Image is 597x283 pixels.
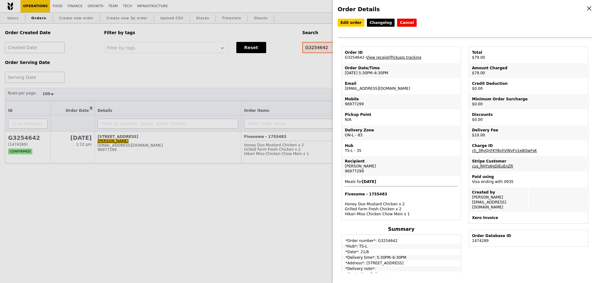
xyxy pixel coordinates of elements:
[342,110,460,125] td: N/A
[342,244,460,249] td: *Hub*: TS-L
[338,19,364,27] a: Edit order
[342,141,460,156] td: TS-L - 35
[367,19,395,27] a: Changelog
[342,249,460,254] td: *Date*: 21/8
[345,143,458,148] div: Hub
[472,148,537,153] a: ch_3RyQnFKYByhVWyFn1e8OwFsK
[345,66,458,71] div: Order Date/Time
[391,55,421,60] a: Pickupp tracking
[342,79,460,94] td: [EMAIL_ADDRESS][DOMAIN_NAME]
[345,128,458,133] div: Delivery Zone
[342,266,460,271] td: *Delivery note*:
[345,180,458,217] span: Meals for
[472,128,585,133] div: Delivery Fee
[472,66,585,71] div: Amount Charged
[472,190,526,195] div: Created by
[345,169,458,174] div: 96977299
[345,97,458,102] div: Mobile
[470,110,587,125] td: $0.00
[472,143,585,148] div: Charge ID
[345,81,458,86] div: Email
[472,174,585,179] div: Paid using
[342,235,460,243] td: *Order number*: G3254642
[472,112,585,117] div: Discounts
[362,180,376,184] b: [DATE]
[364,55,366,60] span: –
[345,159,458,164] div: Recipient
[472,215,585,220] div: Xero Invoice
[470,231,587,246] td: 1474289
[338,6,380,12] span: Order Details
[472,50,585,55] div: Total
[345,192,458,197] h4: Fivesome - 1755483
[341,226,461,232] h4: Summary
[472,164,513,168] a: cus_RHYs6gDiEuEnZR
[342,125,460,140] td: ON-L - 83
[345,50,458,55] div: Order ID
[345,192,458,217] div: Honey Duo Mustard Chicken x 2 Grilled Farm Fresh Chicken x 2 Hikari Miso Chicken Chow Mein x 1
[470,48,587,62] td: $79.00
[345,164,458,169] div: [PERSON_NAME]
[470,187,528,212] td: [PERSON_NAME] [EMAIL_ADDRESS][DOMAIN_NAME]
[470,172,587,187] td: Visa ending with 0935
[342,94,460,109] td: 96977299
[470,94,587,109] td: $0.00
[342,261,460,266] td: *Address*: [STREET_ADDRESS]
[470,63,587,78] td: $79.00
[472,233,585,238] div: Order Database ID
[472,159,585,164] div: Stripe Customer
[342,255,460,260] td: *Delivery time*: 5:30PM–6:30PM
[342,272,460,277] td: *Contactless Delivery*:
[389,55,421,60] span: |
[470,125,587,140] td: $10.00
[345,112,458,117] div: Pickup Point
[470,79,587,94] td: $0.00
[366,55,389,60] a: View receipt
[397,19,417,27] button: Cancel
[342,48,460,62] td: G3254642
[472,81,585,86] div: Credit Deduction
[342,63,460,78] td: [DATE] 5:30PM–6:30PM
[472,97,585,102] div: Minimum Order Surcharge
